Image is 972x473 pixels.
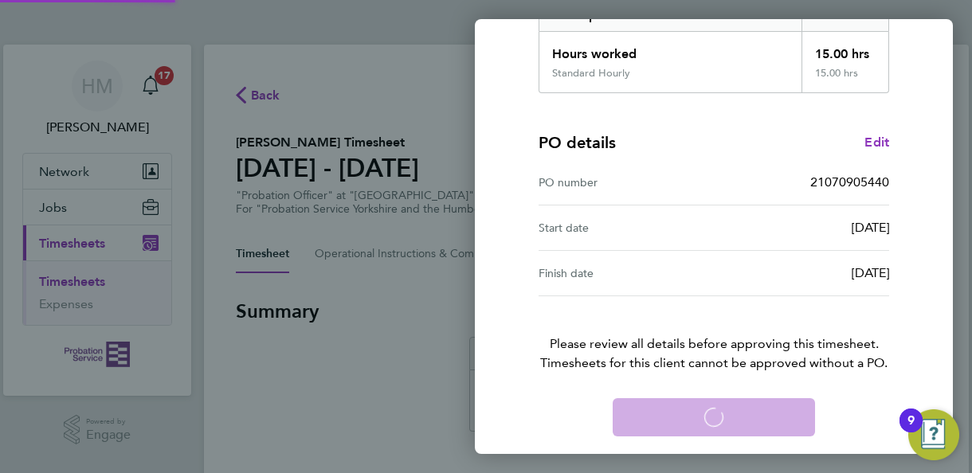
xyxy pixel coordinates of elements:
div: Standard Hourly [552,67,630,80]
div: 9 [907,420,915,441]
div: Start date [539,218,714,237]
button: Open Resource Center, 9 new notifications [908,409,959,460]
span: Timesheets for this client cannot be approved without a PO. [519,354,908,373]
div: Finish date [539,264,714,283]
p: Please review all details before approving this timesheet. [519,296,908,373]
div: 15.00 hrs [802,32,889,67]
span: 21070905440 [810,174,889,190]
span: Edit [864,135,889,150]
div: [DATE] [714,264,889,283]
div: 15.00 hrs [802,67,889,92]
h4: PO details [539,131,616,154]
div: PO number [539,173,714,192]
a: Edit [864,133,889,152]
div: [DATE] [714,218,889,237]
div: Hours worked [539,32,802,67]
